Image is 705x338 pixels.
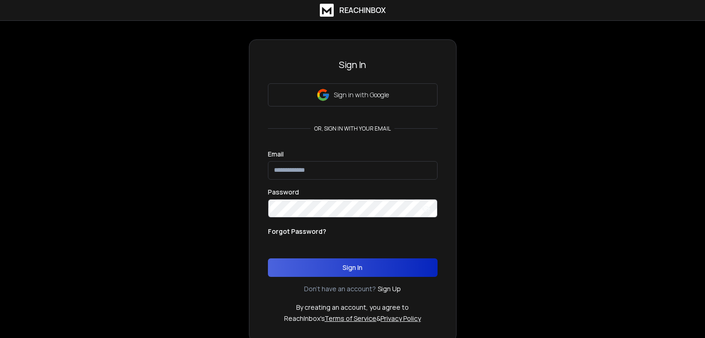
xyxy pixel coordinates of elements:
a: ReachInbox [320,4,386,17]
p: Sign in with Google [334,90,389,100]
label: Password [268,189,299,195]
a: Sign Up [378,284,401,294]
a: Terms of Service [324,314,376,323]
label: Email [268,151,284,157]
p: ReachInbox's & [284,314,421,323]
img: logo [320,4,334,17]
a: Privacy Policy [381,314,421,323]
p: By creating an account, you agree to [296,303,409,312]
h1: ReachInbox [339,5,386,16]
button: Sign in with Google [268,83,438,106]
p: Don't have an account? [304,284,376,294]
p: or, sign in with your email [311,125,394,132]
p: Forgot Password? [268,227,326,236]
h3: Sign In [268,58,438,71]
button: Sign In [268,258,438,277]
